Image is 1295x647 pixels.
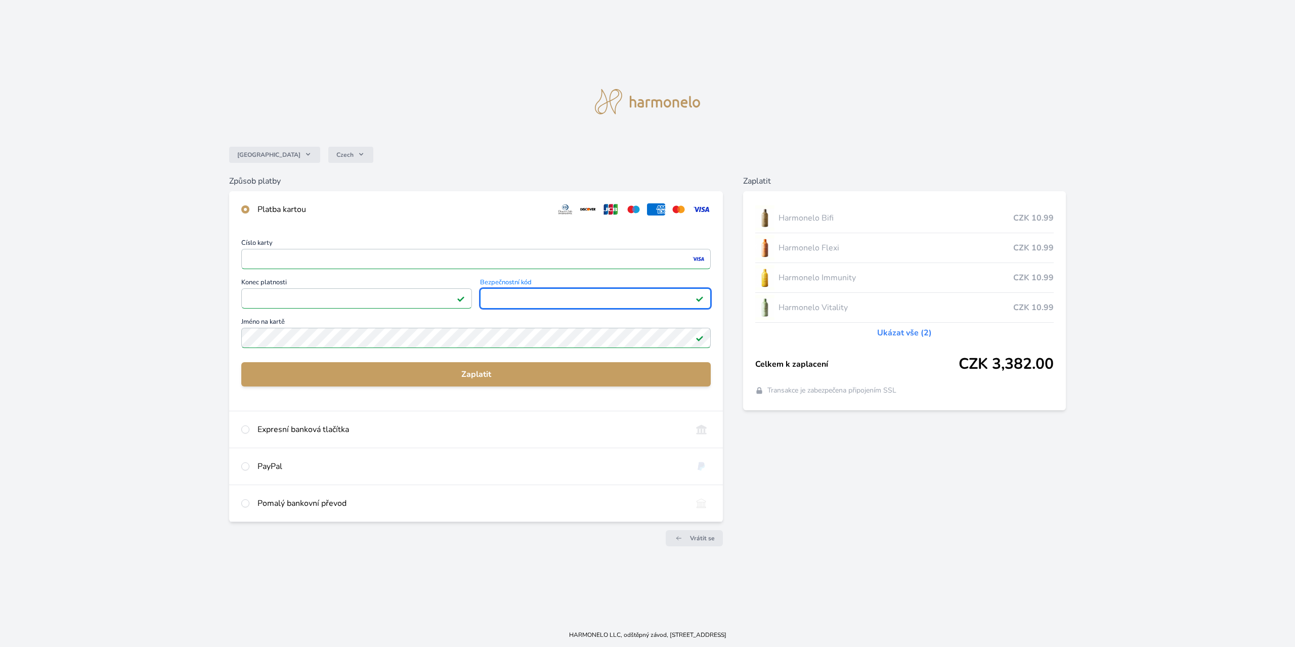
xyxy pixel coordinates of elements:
h6: Způsob platby [229,175,723,187]
img: mc.svg [669,203,688,215]
div: Pomalý bankovní převod [257,497,684,509]
span: Harmonelo Vitality [779,301,1013,314]
span: Bezpečnostní kód [480,279,711,288]
img: Platné pole [457,294,465,303]
iframe: Iframe pro datum vypršení platnosti [246,291,467,306]
input: Jméno na kartěPlatné pole [241,328,711,348]
img: maestro.svg [624,203,643,215]
img: amex.svg [647,203,666,215]
span: [GEOGRAPHIC_DATA] [237,151,300,159]
a: Vrátit se [666,530,723,546]
span: Harmonelo Bifi [779,212,1013,224]
span: Číslo karty [241,240,711,249]
img: visa [692,254,705,264]
img: jcb.svg [601,203,620,215]
span: CZK 10.99 [1013,242,1054,254]
img: discover.svg [579,203,597,215]
button: [GEOGRAPHIC_DATA] [229,147,320,163]
span: Jméno na kartě [241,319,711,328]
img: onlineBanking_CZ.svg [692,423,711,436]
h6: Zaplatit [743,175,1065,187]
a: Ukázat vše (2) [877,327,932,339]
img: bankTransfer_IBAN.svg [692,497,711,509]
img: diners.svg [556,203,575,215]
img: CLEAN_FLEXI_se_stinem_x-hi_(1)-lo.jpg [755,235,774,261]
span: Czech [336,151,354,159]
img: IMMUNITY_se_stinem_x-lo.jpg [755,265,774,290]
span: Transakce je zabezpečena připojením SSL [767,385,896,396]
img: visa.svg [692,203,711,215]
span: CZK 3,382.00 [959,355,1054,373]
button: Czech [328,147,373,163]
div: Expresní banková tlačítka [257,423,684,436]
img: CLEAN_VITALITY_se_stinem_x-lo.jpg [755,295,774,320]
span: Vrátit se [690,534,715,542]
span: Celkem k zaplacení [755,358,958,370]
span: CZK 10.99 [1013,301,1054,314]
button: Zaplatit [241,362,711,386]
img: paypal.svg [692,460,711,472]
img: Platné pole [696,294,704,303]
img: CLEAN_BIFI_se_stinem_x-lo.jpg [755,205,774,231]
img: logo.svg [595,89,700,114]
div: PayPal [257,460,684,472]
div: Platba kartou [257,203,548,215]
span: Konec platnosti [241,279,472,288]
span: Zaplatit [249,368,703,380]
span: Harmonelo Immunity [779,272,1013,284]
span: CZK 10.99 [1013,212,1054,224]
span: Harmonelo Flexi [779,242,1013,254]
iframe: Iframe pro bezpečnostní kód [485,291,706,306]
span: CZK 10.99 [1013,272,1054,284]
img: Platné pole [696,334,704,342]
iframe: Iframe pro číslo karty [246,252,706,266]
